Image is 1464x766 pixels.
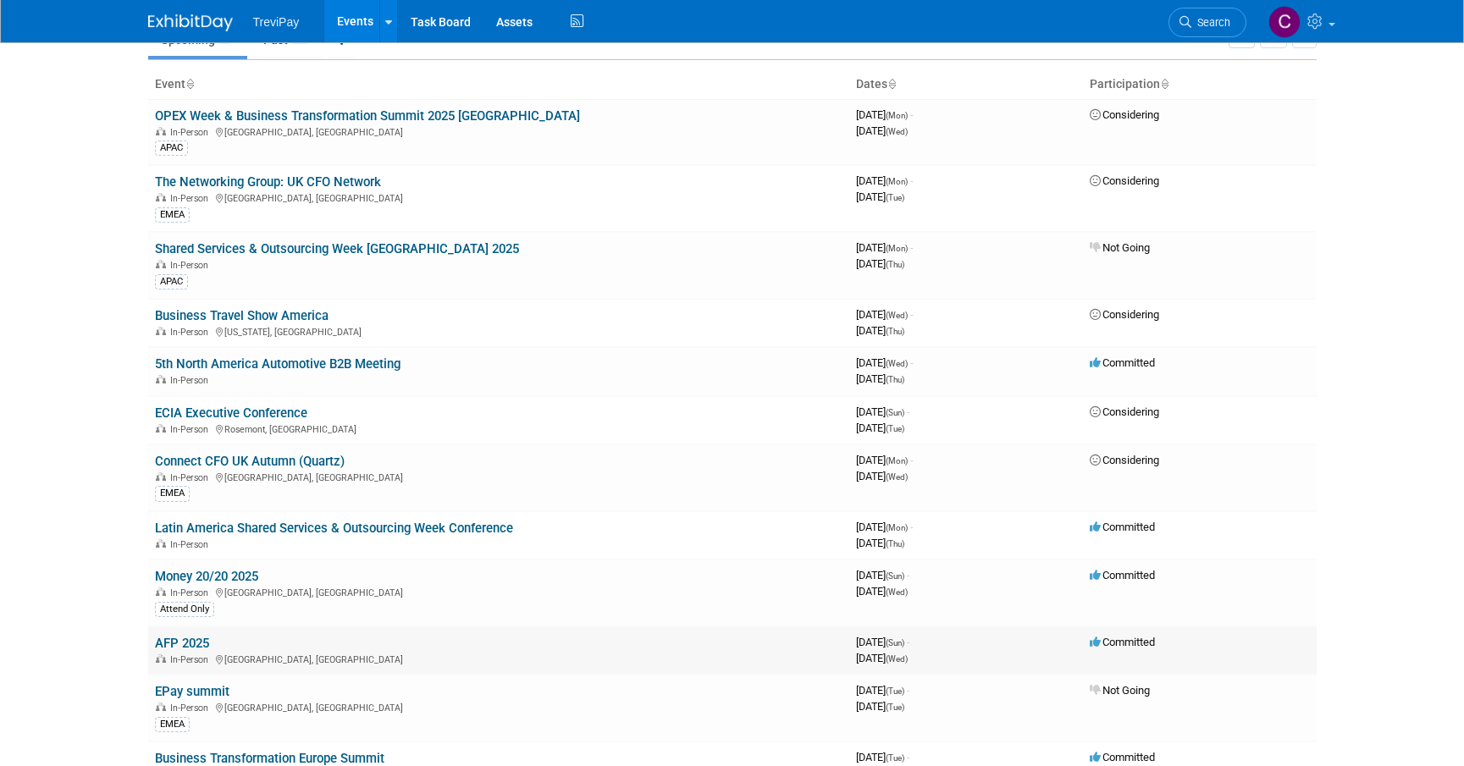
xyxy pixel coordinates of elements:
[886,375,904,384] span: (Thu)
[886,539,904,548] span: (Thu)
[886,753,904,763] span: (Tue)
[156,424,166,433] img: In-Person Event
[156,127,166,135] img: In-Person Event
[155,585,842,598] div: [GEOGRAPHIC_DATA], [GEOGRAPHIC_DATA]
[856,190,904,203] span: [DATE]
[253,15,300,29] span: TreviPay
[1090,356,1155,369] span: Committed
[910,454,913,466] span: -
[155,684,229,699] a: EPay summit
[1191,16,1230,29] span: Search
[886,177,908,186] span: (Mon)
[886,686,904,696] span: (Tue)
[910,241,913,254] span: -
[155,521,513,536] a: Latin America Shared Services & Outsourcing Week Conference
[886,654,908,664] span: (Wed)
[155,422,842,435] div: Rosemont, [GEOGRAPHIC_DATA]
[887,77,896,91] a: Sort by Start Date
[856,569,909,581] span: [DATE]
[155,700,842,714] div: [GEOGRAPHIC_DATA], [GEOGRAPHIC_DATA]
[155,190,842,204] div: [GEOGRAPHIC_DATA], [GEOGRAPHIC_DATA]
[856,324,904,337] span: [DATE]
[886,472,908,482] span: (Wed)
[155,569,258,584] a: Money 20/20 2025
[1090,684,1150,697] span: Not Going
[856,422,904,434] span: [DATE]
[155,602,214,617] div: Attend Only
[856,454,913,466] span: [DATE]
[886,587,908,597] span: (Wed)
[1083,70,1317,99] th: Participation
[886,424,904,433] span: (Tue)
[886,111,908,120] span: (Mon)
[886,571,904,581] span: (Sun)
[156,703,166,711] img: In-Person Event
[156,654,166,663] img: In-Person Event
[155,454,345,469] a: Connect CFO UK Autumn (Quartz)
[1090,454,1159,466] span: Considering
[1090,241,1150,254] span: Not Going
[170,539,213,550] span: In-Person
[1090,405,1159,418] span: Considering
[886,456,908,466] span: (Mon)
[886,523,908,532] span: (Mon)
[856,257,904,270] span: [DATE]
[886,359,908,368] span: (Wed)
[155,470,842,483] div: [GEOGRAPHIC_DATA], [GEOGRAPHIC_DATA]
[886,260,904,269] span: (Thu)
[170,127,213,138] span: In-Person
[886,327,904,336] span: (Thu)
[155,241,519,256] a: Shared Services & Outsourcing Week [GEOGRAPHIC_DATA] 2025
[856,308,913,321] span: [DATE]
[155,124,842,138] div: [GEOGRAPHIC_DATA], [GEOGRAPHIC_DATA]
[155,486,190,501] div: EMEA
[156,375,166,383] img: In-Person Event
[856,585,908,598] span: [DATE]
[849,70,1083,99] th: Dates
[155,324,842,338] div: [US_STATE], [GEOGRAPHIC_DATA]
[910,521,913,533] span: -
[1090,174,1159,187] span: Considering
[910,308,913,321] span: -
[907,636,909,648] span: -
[156,587,166,596] img: In-Person Event
[170,193,213,204] span: In-Person
[170,375,213,386] span: In-Person
[910,356,913,369] span: -
[156,539,166,548] img: In-Person Event
[907,751,909,763] span: -
[1268,6,1301,38] img: Celia Ahrens
[1160,77,1168,91] a: Sort by Participation Type
[148,14,233,31] img: ExhibitDay
[170,424,213,435] span: In-Person
[156,193,166,201] img: In-Person Event
[886,638,904,648] span: (Sun)
[1090,108,1159,121] span: Considering
[856,636,909,648] span: [DATE]
[907,569,909,581] span: -
[856,537,904,549] span: [DATE]
[155,308,329,323] a: Business Travel Show America
[1090,521,1155,533] span: Committed
[170,587,213,598] span: In-Person
[156,472,166,481] img: In-Person Event
[910,108,913,121] span: -
[155,652,842,665] div: [GEOGRAPHIC_DATA], [GEOGRAPHIC_DATA]
[856,124,908,137] span: [DATE]
[155,141,188,156] div: APAC
[856,174,913,187] span: [DATE]
[1090,751,1155,763] span: Committed
[1090,636,1155,648] span: Committed
[886,311,908,320] span: (Wed)
[856,405,909,418] span: [DATE]
[907,684,909,697] span: -
[155,405,307,421] a: ECIA Executive Conference
[170,327,213,338] span: In-Person
[156,327,166,335] img: In-Person Event
[856,372,904,385] span: [DATE]
[1090,308,1159,321] span: Considering
[886,193,904,202] span: (Tue)
[155,636,209,651] a: AFP 2025
[155,207,190,223] div: EMEA
[886,703,904,712] span: (Tue)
